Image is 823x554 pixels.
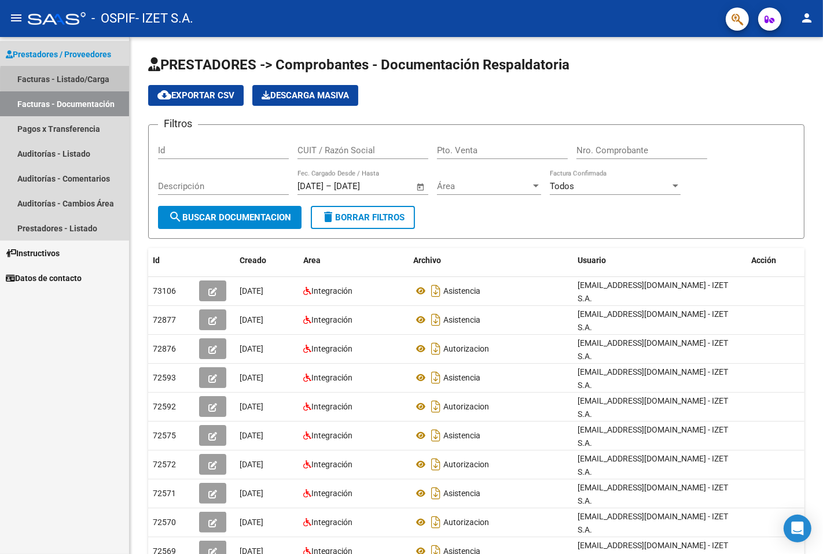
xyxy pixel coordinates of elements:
span: 72876 [153,344,176,353]
span: Area [303,256,321,265]
span: [DATE] [240,489,263,498]
i: Descargar documento [428,397,443,416]
i: Descargar documento [428,455,443,474]
mat-icon: person [800,11,814,25]
span: Integración [311,460,352,469]
span: [DATE] [240,402,263,411]
span: Asistencia [443,431,480,440]
span: Buscar Documentacion [168,212,291,223]
i: Descargar documento [428,282,443,300]
span: Descarga Masiva [262,90,349,101]
span: [DATE] [240,518,263,527]
span: Autorizacion [443,460,489,469]
span: 72575 [153,431,176,440]
app-download-masive: Descarga masiva de comprobantes (adjuntos) [252,85,358,106]
span: [EMAIL_ADDRESS][DOMAIN_NAME] - IZET S.A. [578,425,728,448]
span: 72593 [153,373,176,382]
datatable-header-cell: Id [148,248,194,273]
span: Asistencia [443,373,480,382]
i: Descargar documento [428,368,443,387]
span: Asistencia [443,315,480,324]
span: [EMAIL_ADDRESS][DOMAIN_NAME] - IZET S.A. [578,338,728,361]
span: [EMAIL_ADDRESS][DOMAIN_NAME] - IZET S.A. [578,396,728,419]
datatable-header-cell: Usuario [573,248,747,273]
span: Asistencia [443,286,480,296]
h3: Filtros [158,116,198,132]
span: [EMAIL_ADDRESS][DOMAIN_NAME] - IZET S.A. [578,483,728,505]
span: [DATE] [240,286,263,296]
span: Autorizacion [443,344,489,353]
span: Creado [240,256,266,265]
span: Autorizacion [443,402,489,411]
span: Exportar CSV [157,90,234,101]
span: Área [437,181,531,191]
span: [DATE] [240,460,263,469]
span: Datos de contacto [6,272,82,285]
span: 72592 [153,402,176,411]
span: [EMAIL_ADDRESS][DOMAIN_NAME] - IZET S.A. [578,367,728,390]
datatable-header-cell: Archivo [409,248,573,273]
span: [DATE] [240,315,263,324]
span: – [326,181,332,191]
button: Descarga Masiva [252,85,358,106]
span: - IZET S.A. [135,6,193,31]
span: Prestadores / Proveedores [6,48,111,61]
i: Descargar documento [428,311,443,329]
span: Integración [311,315,352,324]
i: Descargar documento [428,426,443,445]
span: Integración [311,489,352,498]
span: [EMAIL_ADDRESS][DOMAIN_NAME] - IZET S.A. [578,512,728,534]
div: Open Intercom Messenger [784,515,811,542]
input: End date [334,181,390,191]
span: Integración [311,402,352,411]
span: Integración [311,344,352,353]
mat-icon: menu [9,11,23,25]
button: Open calendar [414,180,428,194]
i: Descargar documento [428,484,443,503]
span: Usuario [578,256,606,265]
span: 72572 [153,460,176,469]
span: 73106 [153,286,176,296]
mat-icon: search [168,210,182,224]
span: [DATE] [240,431,263,440]
button: Exportar CSV [148,85,244,106]
span: Todos [550,181,574,191]
button: Borrar Filtros [311,206,415,229]
span: [EMAIL_ADDRESS][DOMAIN_NAME] - IZET S.A. [578,280,728,303]
i: Descargar documento [428,513,443,531]
span: 72571 [153,489,176,498]
i: Descargar documento [428,339,443,358]
span: PRESTADORES -> Comprobantes - Documentación Respaldatoria [148,57,570,73]
span: Integración [311,286,352,296]
span: Integración [311,518,352,527]
span: - OSPIF [91,6,135,31]
span: Borrar Filtros [321,212,405,223]
span: [DATE] [240,373,263,382]
span: Autorizacion [443,518,489,527]
datatable-header-cell: Area [299,248,409,273]
input: Start date [297,181,324,191]
mat-icon: delete [321,210,335,224]
span: Archivo [413,256,441,265]
span: Id [153,256,160,265]
span: Integración [311,431,352,440]
span: Integración [311,373,352,382]
span: Acción [751,256,776,265]
span: Instructivos [6,247,60,260]
span: [EMAIL_ADDRESS][DOMAIN_NAME] - IZET S.A. [578,309,728,332]
datatable-header-cell: Creado [235,248,299,273]
datatable-header-cell: Acción [747,248,804,273]
span: Asistencia [443,489,480,498]
span: 72877 [153,315,176,324]
span: [DATE] [240,344,263,353]
span: 72570 [153,518,176,527]
mat-icon: cloud_download [157,88,171,102]
span: [EMAIL_ADDRESS][DOMAIN_NAME] - IZET S.A. [578,454,728,477]
button: Buscar Documentacion [158,206,302,229]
